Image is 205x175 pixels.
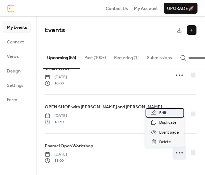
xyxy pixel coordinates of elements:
span: Edit [159,110,167,117]
span: 18:00 [45,158,67,164]
a: Enamel Open Workshop [45,142,93,150]
span: Design [7,68,20,75]
a: My Events [3,22,31,32]
a: My Account [134,5,158,12]
button: Recurring (1) [110,44,143,68]
span: My Events [7,24,27,31]
a: Settings [3,80,31,91]
span: [DATE] [45,113,67,119]
a: Design [3,65,31,76]
span: Settings [7,82,23,89]
span: 10:00 [45,80,67,86]
span: Event page [159,129,179,136]
span: Views [7,53,19,60]
a: Views [3,51,31,62]
span: 18:30 [45,119,67,125]
img: logo [8,4,14,12]
button: Upcoming (63) [43,44,80,69]
span: OPEN SHOP with [PERSON_NAME] and [PERSON_NAME] [45,104,162,110]
a: Connect [3,36,31,47]
button: Upgrade🚀 [164,3,197,14]
button: Submissions [143,44,176,68]
span: Enamel Open Workshop [45,143,93,149]
span: Duplicate [159,119,176,126]
a: Contact Us [106,5,128,12]
span: [DATE] [45,74,67,80]
span: Form [7,96,17,103]
span: Events [45,24,65,37]
button: Past (100+) [80,44,110,68]
span: Upgrade 🚀 [167,5,194,12]
span: [DATE] [45,151,67,158]
a: Form [3,94,31,105]
span: Connect [7,39,24,45]
a: OPEN SHOP with [PERSON_NAME] and [PERSON_NAME] [45,103,162,111]
span: Delete [159,139,171,146]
